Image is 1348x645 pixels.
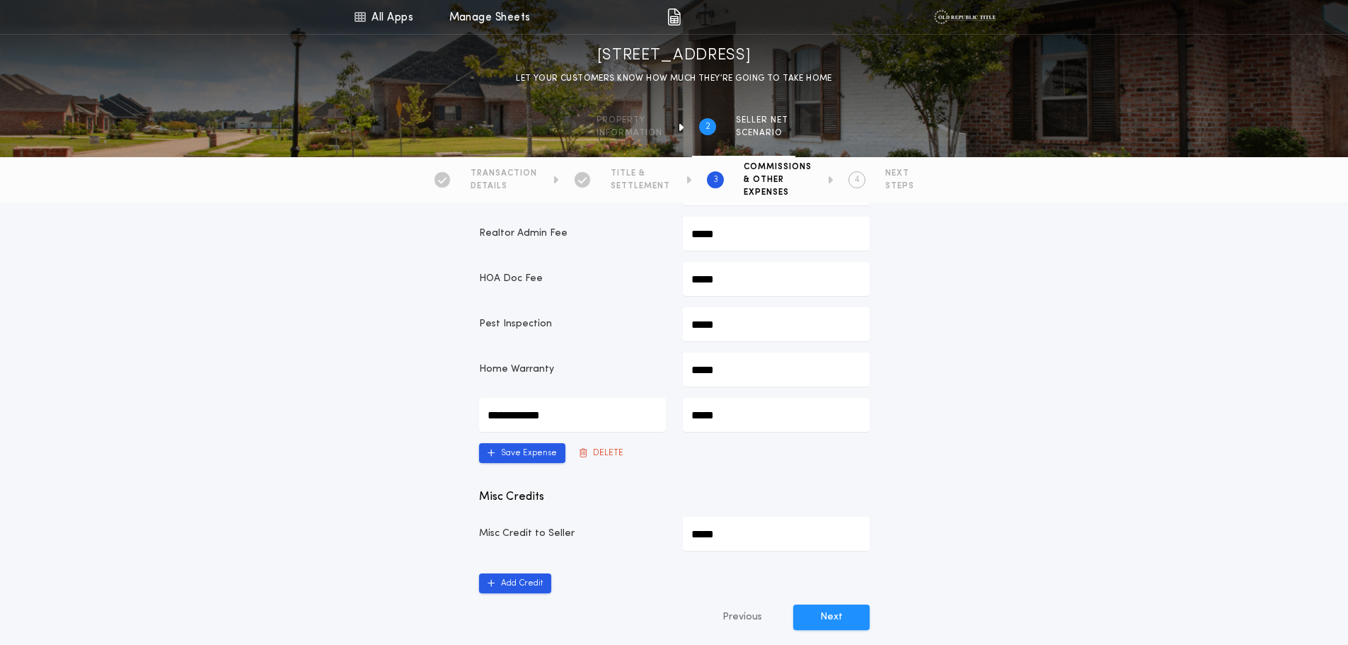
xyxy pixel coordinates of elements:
h2: 2 [705,121,710,132]
p: Home Warranty [479,363,666,377]
span: STEPS [885,181,914,192]
span: TRANSACTION [471,168,537,179]
span: DETAILS [471,181,537,192]
span: information [597,127,662,139]
button: Next [793,605,870,630]
span: EXPENSES [744,187,812,198]
p: Realtor Admin Fee [479,227,666,241]
p: LET YOUR CUSTOMERS KNOW HOW MUCH THEY’RE GOING TO TAKE HOME [516,72,832,86]
h2: 4 [855,174,860,185]
button: Save Expense [479,443,565,463]
button: Add Credit [479,573,551,593]
span: & OTHER [744,174,812,185]
p: Misc Credit to Seller [479,527,666,541]
button: Previous [694,605,790,630]
span: COMMISSIONS [744,161,812,173]
p: Pest Inspection [479,317,666,331]
span: SETTLEMENT [611,181,670,192]
h2: 3 [713,174,718,185]
span: NEXT [885,168,914,179]
button: DELETE [571,443,632,463]
span: Property [597,115,662,126]
h1: [STREET_ADDRESS] [597,45,751,67]
p: HOA Doc Fee [479,272,666,286]
span: TITLE & [611,168,670,179]
p: Misc Credits [479,489,870,506]
span: SELLER NET [736,115,788,126]
img: img [667,8,681,25]
img: vs-icon [934,10,995,24]
span: SCENARIO [736,127,788,139]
